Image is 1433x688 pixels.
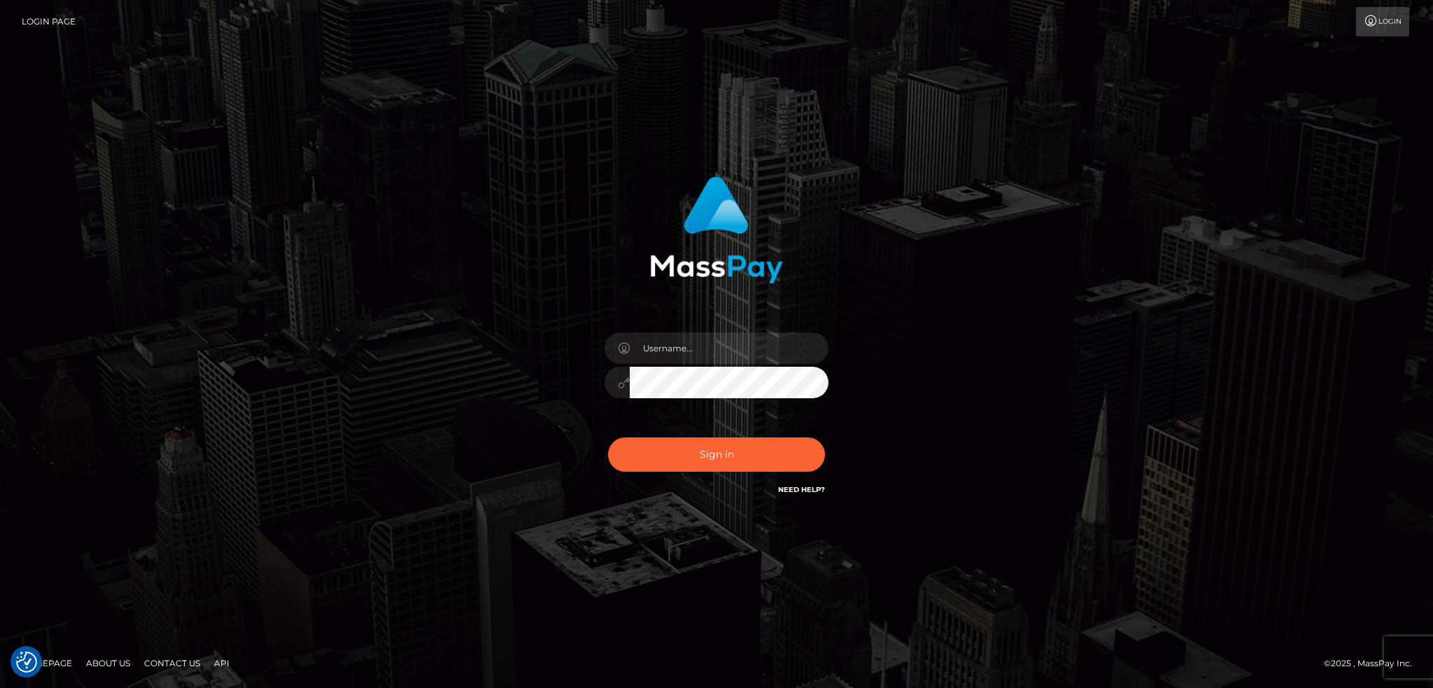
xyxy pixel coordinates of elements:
[22,7,76,36] a: Login Page
[778,485,825,494] a: Need Help?
[80,652,136,674] a: About Us
[16,652,37,673] button: Consent Preferences
[139,652,206,674] a: Contact Us
[608,437,825,472] button: Sign in
[630,332,828,364] input: Username...
[16,652,37,673] img: Revisit consent button
[209,652,235,674] a: API
[1356,7,1409,36] a: Login
[650,176,783,283] img: MassPay Login
[15,652,78,674] a: Homepage
[1324,656,1423,671] div: © 2025 , MassPay Inc.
